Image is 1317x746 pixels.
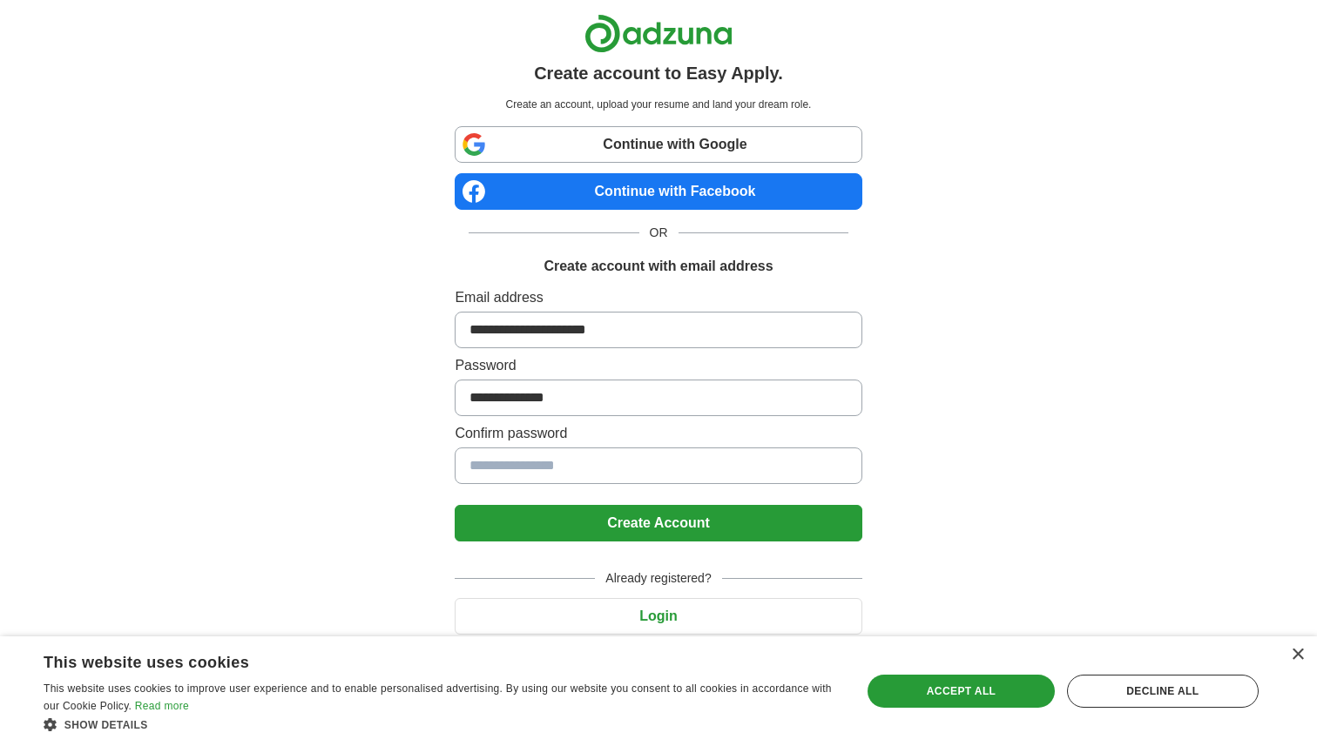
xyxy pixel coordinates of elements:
button: Create Account [455,505,861,541]
h1: Create account to Easy Apply. [534,60,783,86]
label: Password [455,355,861,376]
a: Continue with Google [455,126,861,163]
p: Create an account, upload your resume and land your dream role. [458,97,858,112]
img: Adzuna logo [584,14,733,53]
div: Show details [44,716,837,733]
div: This website uses cookies [44,647,794,673]
h1: Create account with email address [544,256,773,277]
label: Confirm password [455,423,861,444]
a: Continue with Facebook [455,173,861,210]
div: Decline all [1067,675,1259,708]
span: Show details [64,719,148,731]
span: This website uses cookies to improve user experience and to enable personalised advertising. By u... [44,682,832,712]
button: Login [455,598,861,635]
span: Already registered? [595,569,721,588]
label: Email address [455,287,861,308]
div: Close [1291,649,1304,662]
a: Login [455,608,861,623]
div: Accept all [868,675,1054,708]
span: OR [639,224,679,242]
a: Read more, opens a new window [135,700,189,712]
